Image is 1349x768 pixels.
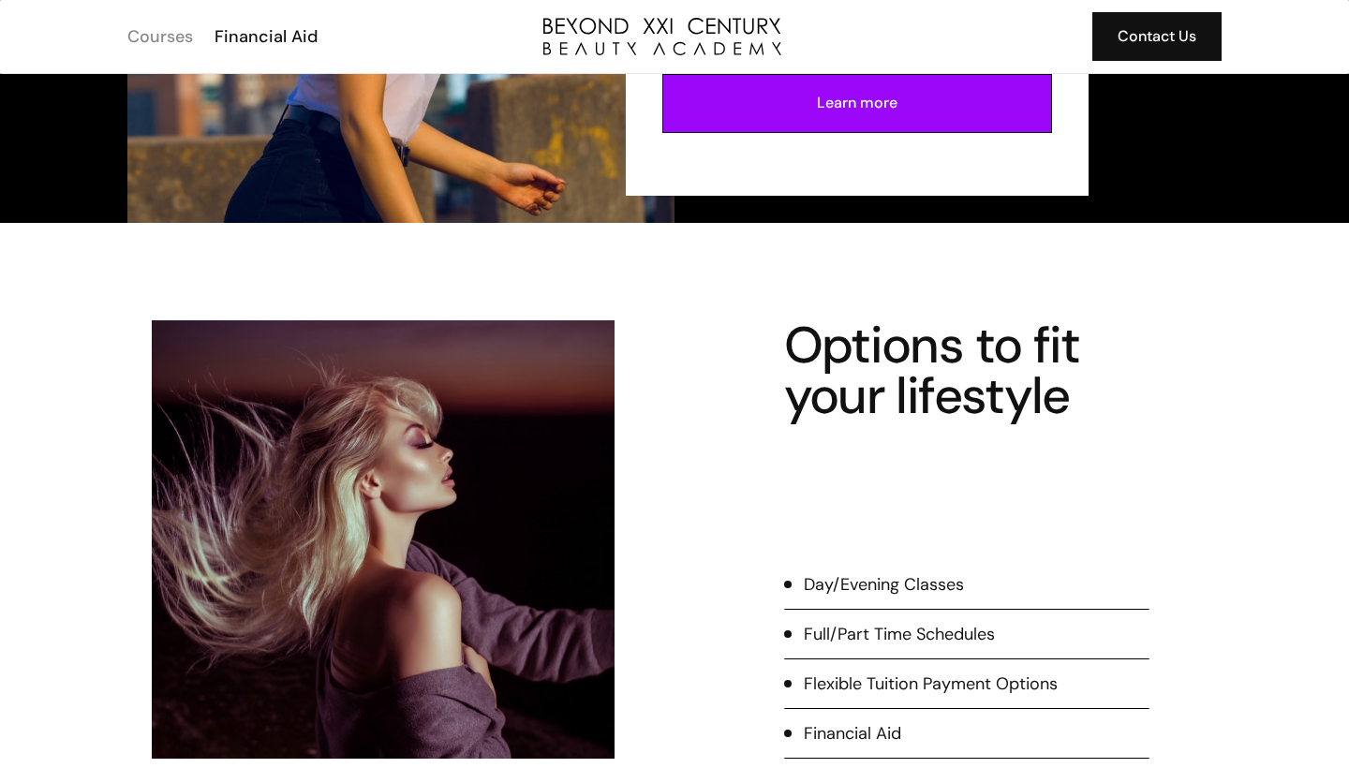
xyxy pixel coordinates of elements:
a: home [543,18,781,55]
div: Financial Aid [804,721,901,746]
img: purple beauty model [152,320,615,759]
a: Contact Us [1092,12,1222,61]
div: Contact Us [1118,24,1196,49]
div: Full/Part Time Schedules [804,622,995,646]
div: Flexible Tuition Payment Options [804,672,1058,696]
input: Learn more [662,74,1052,133]
a: Financial Aid [202,24,327,49]
div: Financial Aid [215,24,318,49]
div: Courses [127,24,193,49]
h4: Options to fit your lifestyle [784,320,1149,421]
div: Day/Evening Classes [804,572,964,597]
a: Courses [115,24,202,49]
